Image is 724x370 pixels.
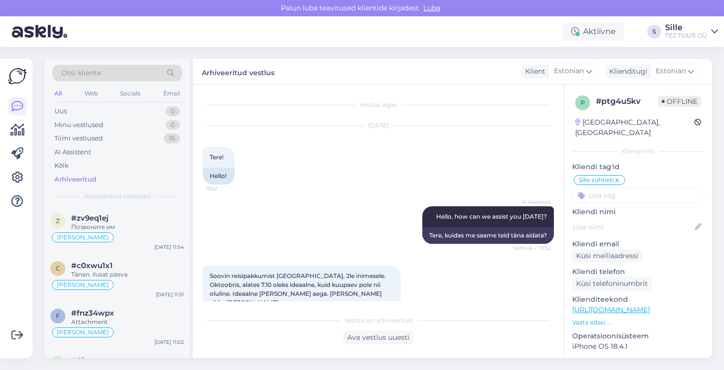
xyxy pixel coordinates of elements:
div: [DATE] 11:51 [156,291,184,298]
div: Attachment [71,318,184,326]
span: 13:52 [206,185,243,192]
div: Kliendi info [572,147,704,156]
div: Küsi telefoninumbrit [572,277,652,290]
div: S [647,25,661,39]
span: Soovin reisipakkumist [GEOGRAPHIC_DATA], 2le inimesele. Oktoobris, alates 7.10 oleks ideaalne, ku... [210,272,387,306]
label: Arhiveeritud vestlus [202,65,274,78]
span: Estonian [554,66,584,77]
span: Otsi kliente [61,68,101,78]
p: Brauser [572,356,704,366]
div: Tiimi vestlused [54,134,103,143]
div: [DATE] 11:54 [154,243,184,251]
span: Sille suhtleb [579,177,614,183]
span: p [581,99,585,106]
div: TEZ TOUR OÜ [665,32,707,40]
p: Kliendi tag'id [572,162,704,172]
div: 0 [166,106,180,116]
p: iPhone OS 18.4.1 [572,341,704,352]
div: Klient [521,66,545,77]
div: 16 [164,134,180,143]
span: Estonian [656,66,686,77]
div: [DATE] 11:02 [154,338,184,346]
div: Minu vestlused [54,120,103,130]
div: AI Assistent [54,147,91,157]
div: Kõik [54,161,69,171]
span: c [56,265,60,272]
p: Kliendi nimi [572,207,704,217]
div: Küsi meiliaadressi [572,249,642,263]
div: Позвоните им [71,223,184,231]
div: All [52,87,64,100]
a: SilleTEZ TOUR OÜ [665,24,718,40]
p: Klienditeekond [572,294,704,305]
div: Hello! [203,168,235,185]
div: Tere, kuidas me saame teid täna aidata? [422,227,554,244]
div: Aktiivne [563,23,624,41]
div: # ptg4u5kv [596,95,658,107]
span: Nähtud ✓ 13:52 [513,244,551,252]
span: Hello, how can we assist you [DATE]? [436,213,547,220]
span: AI Assistent [514,198,551,206]
div: Vestlus algas [203,100,554,109]
span: #fnz34wpx [71,309,114,318]
div: Tänan, ilusat päeva [71,270,184,279]
span: Offline [658,96,701,107]
img: Askly Logo [8,67,27,86]
span: Vestlus on arhiveeritud [345,316,412,325]
span: Luba [420,3,443,12]
div: Ava vestlus uuesti [343,331,413,344]
div: Arhiveeritud [54,175,96,185]
p: Vaata edasi ... [572,318,704,327]
span: [PERSON_NAME] [57,329,109,335]
div: Klienditugi [605,66,647,77]
span: Arhiveeritud vestlused [84,192,151,201]
input: Lisa tag [572,188,704,203]
span: Tere! [210,153,224,161]
span: [PERSON_NAME] [57,282,109,288]
div: Email [161,87,182,100]
span: #0iseygvg [71,356,111,365]
input: Lisa nimi [573,222,693,232]
span: #zv9eq1ej [71,214,108,223]
p: Kliendi email [572,239,704,249]
span: #c0xwu1x1 [71,261,113,270]
span: z [56,217,60,225]
div: Web [83,87,100,100]
div: Sille [665,24,707,32]
span: f [56,312,60,320]
div: Socials [118,87,142,100]
div: [GEOGRAPHIC_DATA], [GEOGRAPHIC_DATA] [575,117,694,138]
span: [PERSON_NAME] [57,234,109,240]
p: Kliendi telefon [572,267,704,277]
p: Operatsioonisüsteem [572,331,704,341]
div: [DATE] [203,121,554,130]
div: Uus [54,106,67,116]
div: 0 [166,120,180,130]
a: [URL][DOMAIN_NAME] [572,305,650,314]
